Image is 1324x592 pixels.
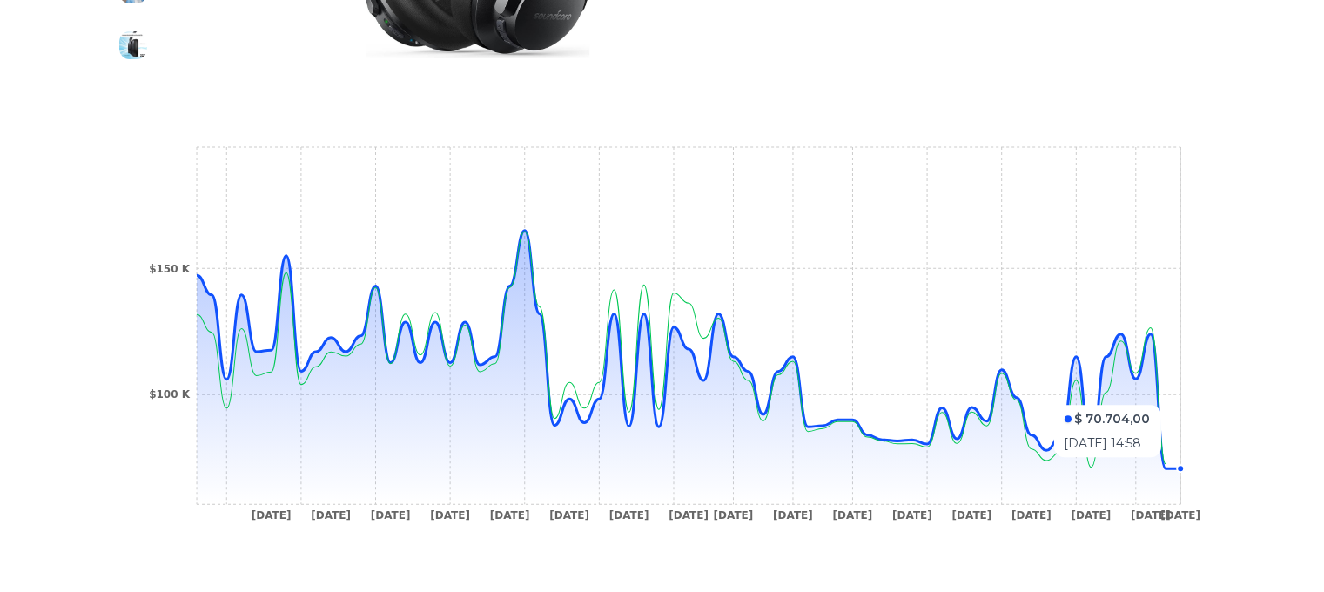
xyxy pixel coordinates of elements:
[608,509,649,521] tspan: [DATE]
[430,509,470,521] tspan: [DATE]
[951,509,991,521] tspan: [DATE]
[1071,509,1111,521] tspan: [DATE]
[669,509,709,521] tspan: [DATE]
[1130,509,1170,521] tspan: [DATE]
[489,509,529,521] tspan: [DATE]
[149,262,191,274] tspan: $150 K
[549,509,589,521] tspan: [DATE]
[773,509,813,521] tspan: [DATE]
[370,509,410,521] tspan: [DATE]
[1160,509,1200,521] tspan: [DATE]
[119,31,147,59] img: Auriculares híbridos de alta resolución Anker Soundcore Life Q20i Anc, color negro
[713,509,753,521] tspan: [DATE]
[1011,509,1051,521] tspan: [DATE]
[251,509,291,521] tspan: [DATE]
[311,509,351,521] tspan: [DATE]
[149,388,191,400] tspan: $100 K
[891,509,931,521] tspan: [DATE]
[832,509,872,521] tspan: [DATE]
